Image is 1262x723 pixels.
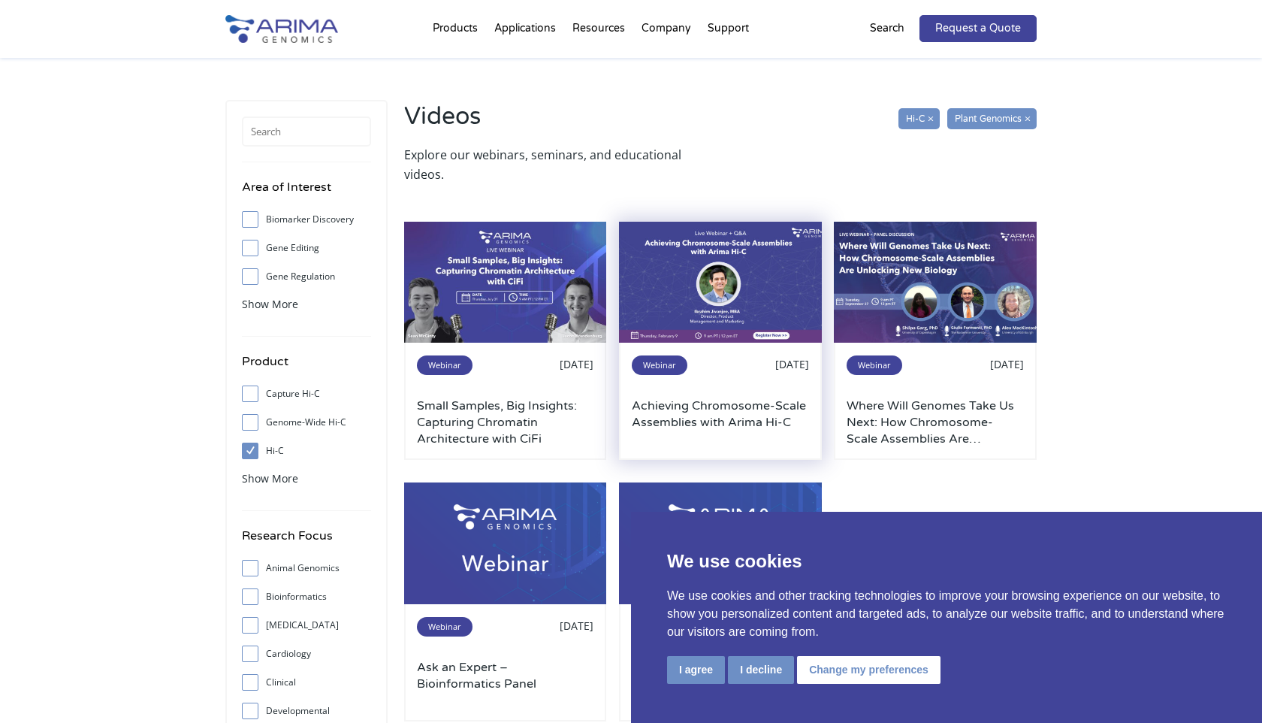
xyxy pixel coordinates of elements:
span: [DATE] [990,357,1024,371]
h4: Research Focus [242,526,371,557]
span: Webinar [632,355,687,375]
span: Show More [242,471,298,486]
span: Webinar [417,617,472,637]
button: I decline [728,656,794,684]
button: Change my preferences [797,656,940,684]
label: Genome-Wide Hi-C [242,411,371,434]
label: Bioinformatics [242,585,371,608]
img: February-2023-Webinar-Product-500x300.jpg [619,222,822,343]
p: We use cookies [667,548,1226,575]
a: Achieving Chromosome-Scale Assemblies with Arima Hi-C [632,398,809,447]
a: Where Will Genomes Take Us Next: How Chromosome-Scale Assemblies Are Unlocking New Biology [847,398,1024,447]
img: Arima-Genomics-logo [225,15,338,43]
a: Ask an Expert – Bioinformatics Panel [417,659,594,709]
p: We use cookies and other tracking technologies to improve your browsing experience on our website... [667,587,1226,641]
img: July-2025-webinar-3-500x300.jpg [404,222,607,343]
label: Animal Genomics [242,557,371,579]
span: [DATE] [560,619,593,633]
label: Gene Regulation [242,265,371,288]
h4: Product [242,352,371,383]
input: Search [242,116,371,147]
label: Biomarker Discovery [242,208,371,231]
button: I agree [667,656,725,684]
label: [MEDICAL_DATA] [242,614,371,637]
a: Request a Quote [919,15,1037,42]
label: Clinical [242,671,371,694]
label: Capture Hi-C [242,383,371,405]
img: Arima-Webinar-500x300.png [404,483,607,604]
img: Arima-Webinar-500x300.png [619,483,822,604]
span: [DATE] [775,357,809,371]
img: September-2022-Webinar-500x300.jpg [834,222,1037,343]
p: Search [870,19,904,38]
span: [DATE] [560,357,593,371]
input: Plant Genomics [947,108,1037,129]
span: Webinar [417,355,472,375]
a: Small Samples, Big Insights: Capturing Chromatin Architecture with CiFi [417,398,594,447]
p: Explore our webinars, seminars, and educational videos. [404,145,713,184]
span: Webinar [847,355,902,375]
label: Developmental [242,700,371,722]
input: Hi-C [898,108,940,129]
label: Gene Editing [242,237,371,259]
span: Show More [242,297,298,311]
h4: Area of Interest [242,177,371,208]
label: Hi-C [242,440,371,462]
h2: Videos [404,100,713,145]
label: Cardiology [242,643,371,665]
